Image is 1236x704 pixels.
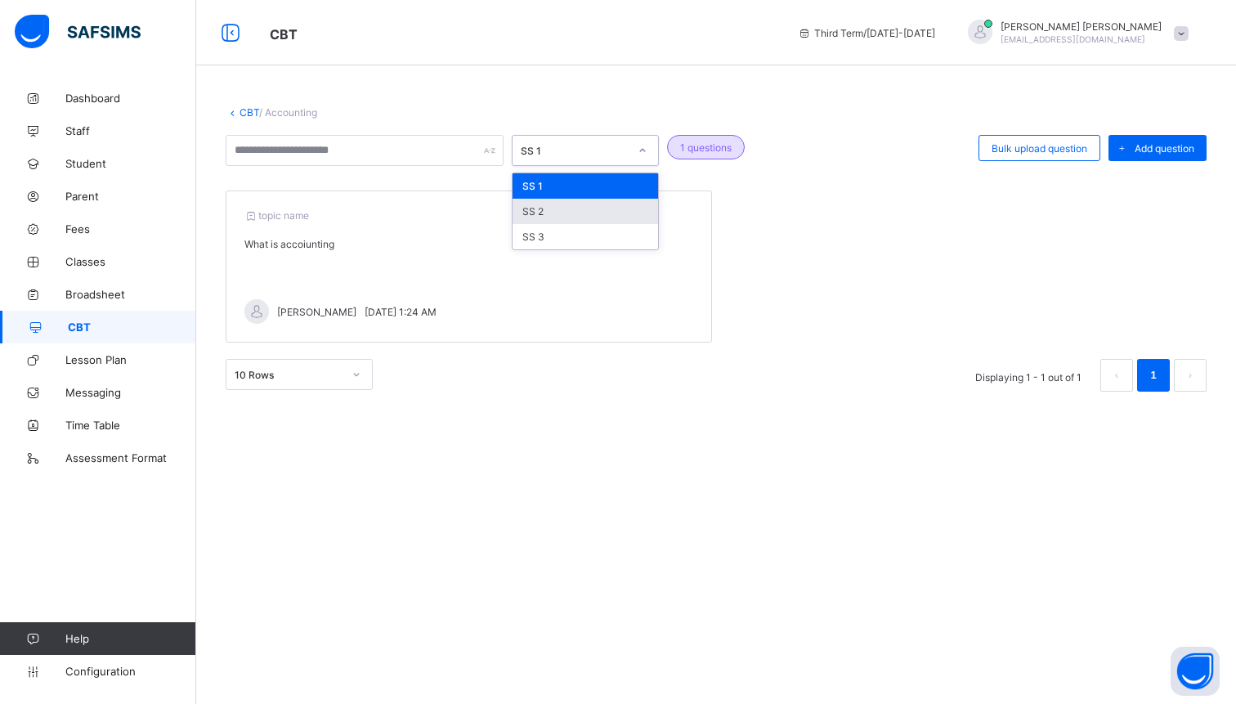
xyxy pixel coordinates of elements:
[277,306,356,318] span: [PERSON_NAME]
[1137,359,1170,392] li: 1
[1135,142,1194,155] span: Add question
[244,209,309,222] span: topic name
[992,142,1087,155] span: Bulk upload question
[1001,20,1162,33] span: [PERSON_NAME] [PERSON_NAME]
[259,106,317,119] span: / Accounting
[513,173,658,199] div: SS 1
[1171,647,1220,696] button: Open asap
[65,157,196,170] span: Student
[244,238,693,250] p: What is accoiunting
[65,190,196,203] span: Parent
[240,106,259,119] a: CBT
[1174,359,1207,392] li: 下一页
[1100,359,1133,392] button: prev page
[65,386,196,399] span: Messaging
[513,224,658,249] div: SS 3
[270,26,298,43] span: CBT
[68,321,196,334] span: CBT
[1100,359,1133,392] li: 上一页
[65,665,195,678] span: Configuration
[65,222,196,235] span: Fees
[65,451,196,464] span: Assessment Format
[65,124,196,137] span: Staff
[365,306,437,318] span: [DATE] 1:24 AM
[963,359,1094,392] li: Displaying 1 - 1 out of 1
[65,255,196,268] span: Classes
[521,145,629,157] div: SS 1
[1145,365,1161,386] a: 1
[798,27,935,39] span: session/term information
[513,199,658,224] div: SS 2
[65,92,196,105] span: Dashboard
[65,353,196,366] span: Lesson Plan
[1174,359,1207,392] button: next page
[65,288,196,301] span: Broadsheet
[680,141,732,154] span: 1 questions
[65,419,196,432] span: Time Table
[952,20,1197,47] div: JohnHarvey
[235,369,343,381] div: 10 Rows
[1001,34,1145,44] span: [EMAIL_ADDRESS][DOMAIN_NAME]
[65,632,195,645] span: Help
[15,15,141,49] img: safsims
